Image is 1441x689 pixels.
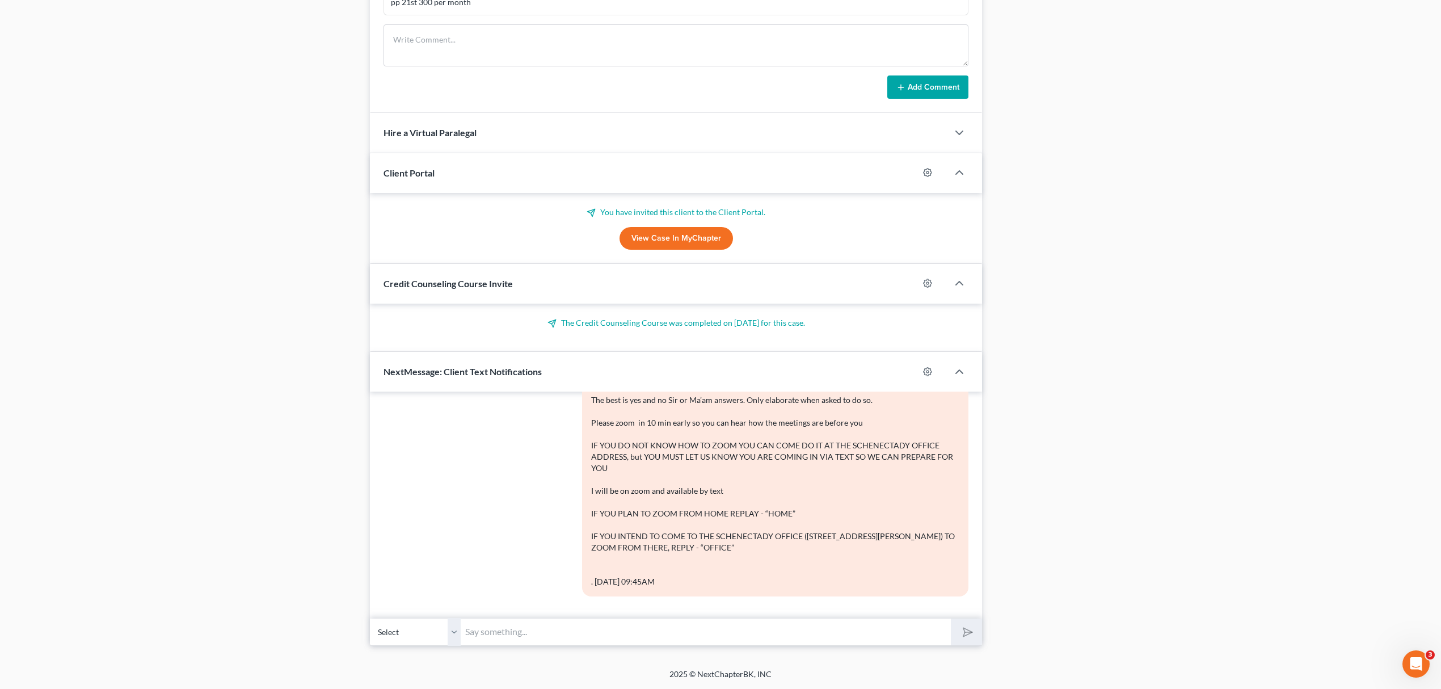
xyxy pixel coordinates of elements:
input: Say something... [461,618,951,646]
span: Hire a Virtual Paralegal [384,127,477,138]
p: The Credit Counseling Course was completed on [DATE] for this case. [384,317,968,329]
div: 2025 © NextChapterBK, INC [397,669,1044,689]
span: Credit Counseling Course Invite [384,278,513,289]
span: Client Portal [384,167,435,178]
span: 3 [1426,650,1435,659]
span: NextMessage: Client Text Notifications [384,366,542,377]
p: You have invited this client to the Client Portal. [384,207,968,218]
button: Add Comment [887,75,968,99]
iframe: Intercom live chat [1402,650,1430,678]
div: This is a reminder of your Meeting with the Trustee [DATE] Please remember the aim of this meetin... [591,304,959,587]
a: View Case in MyChapter [620,227,733,250]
